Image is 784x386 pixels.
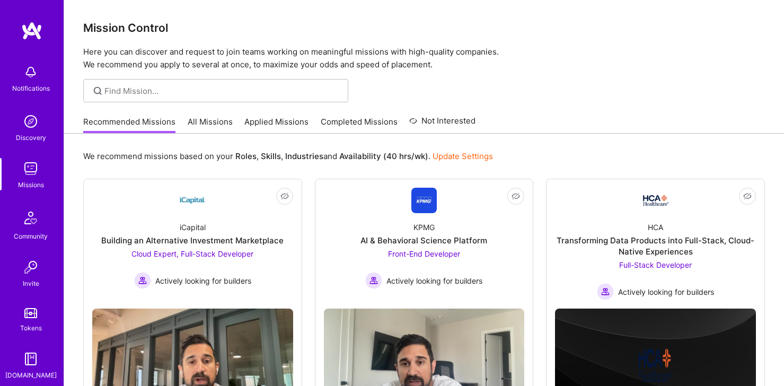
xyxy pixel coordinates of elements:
[12,83,50,94] div: Notifications
[324,188,525,300] a: Company LogoKPMGAI & Behavioral Science PlatformFront-End Developer Actively looking for builders...
[321,116,398,134] a: Completed Missions
[18,205,43,231] img: Community
[20,257,41,278] img: Invite
[20,62,41,83] img: bell
[648,222,663,233] div: HCA
[180,222,206,233] div: iCapital
[643,195,668,206] img: Company Logo
[555,235,756,257] div: Transforming Data Products into Full-Stack, Cloud-Native Experiences
[20,322,42,334] div: Tokens
[388,249,460,258] span: Front-End Developer
[413,222,435,233] div: KPMG
[619,260,692,269] span: Full-Stack Developer
[639,348,673,382] img: Company logo
[409,115,475,134] a: Not Interested
[83,151,493,162] p: We recommend missions based on your , , and .
[83,46,765,71] p: Here you can discover and request to join teams working on meaningful missions with high-quality ...
[155,275,251,286] span: Actively looking for builders
[360,235,487,246] div: AI & Behavioral Science Platform
[92,188,293,300] a: Company LogoiCapitalBuilding an Alternative Investment MarketplaceCloud Expert, Full-Stack Develo...
[188,116,233,134] a: All Missions
[16,132,46,143] div: Discovery
[512,192,520,200] i: icon EyeClosed
[92,85,104,97] i: icon SearchGrey
[83,21,765,34] h3: Mission Control
[743,192,752,200] i: icon EyeClosed
[261,151,281,161] b: Skills
[597,283,614,300] img: Actively looking for builders
[339,151,428,161] b: Availability (40 hrs/wk)
[104,85,340,96] input: Find Mission...
[20,111,41,132] img: discovery
[18,179,44,190] div: Missions
[365,272,382,289] img: Actively looking for builders
[101,235,284,246] div: Building an Alternative Investment Marketplace
[285,151,323,161] b: Industries
[555,188,756,300] a: Company LogoHCATransforming Data Products into Full-Stack, Cloud-Native ExperiencesFull-Stack Dev...
[433,151,493,161] a: Update Settings
[131,249,253,258] span: Cloud Expert, Full-Stack Developer
[180,188,205,213] img: Company Logo
[14,231,48,242] div: Community
[83,116,175,134] a: Recommended Missions
[618,286,714,297] span: Actively looking for builders
[411,188,437,213] img: Company Logo
[20,348,41,370] img: guide book
[5,370,57,381] div: [DOMAIN_NAME]
[23,278,39,289] div: Invite
[20,158,41,179] img: teamwork
[21,21,42,40] img: logo
[386,275,482,286] span: Actively looking for builders
[280,192,289,200] i: icon EyeClosed
[24,308,37,318] img: tokens
[235,151,257,161] b: Roles
[244,116,309,134] a: Applied Missions
[134,272,151,289] img: Actively looking for builders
